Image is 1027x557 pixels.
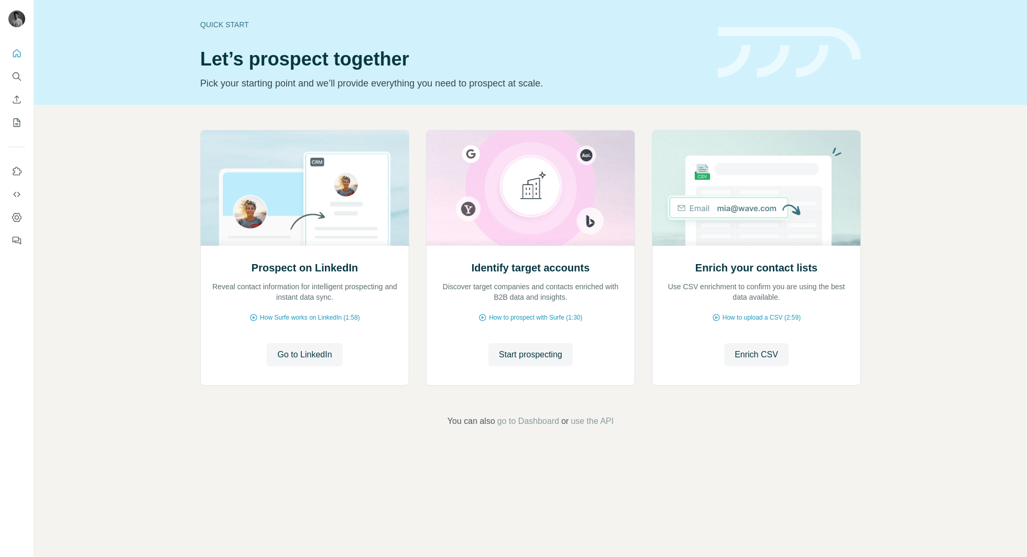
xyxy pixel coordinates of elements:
button: Dashboard [8,208,25,227]
button: Start prospecting [488,343,573,366]
h2: Prospect on LinkedIn [252,260,358,275]
button: Go to LinkedIn [267,343,342,366]
button: Enrich CSV [724,343,789,366]
button: Use Surfe on LinkedIn [8,162,25,181]
img: Enrich your contact lists [652,130,861,246]
span: How to upload a CSV (2:59) [723,313,801,322]
button: My lists [8,113,25,132]
img: Prospect on LinkedIn [200,130,409,246]
p: Discover target companies and contacts enriched with B2B data and insights. [437,281,624,302]
span: Enrich CSV [735,348,778,361]
div: Quick start [200,19,705,30]
h2: Enrich your contact lists [695,260,817,275]
p: Reveal contact information for intelligent prospecting and instant data sync. [211,281,398,302]
span: Start prospecting [499,348,562,361]
button: Search [8,67,25,86]
h2: Identify target accounts [472,260,590,275]
img: Identify target accounts [426,130,635,246]
button: Quick start [8,44,25,63]
span: Go to LinkedIn [277,348,332,361]
h1: Let’s prospect together [200,49,705,70]
span: How to prospect with Surfe (1:30) [489,313,582,322]
button: Feedback [8,231,25,250]
img: banner [718,27,861,78]
p: Use CSV enrichment to confirm you are using the best data available. [663,281,850,302]
p: Pick your starting point and we’ll provide everything you need to prospect at scale. [200,76,705,91]
button: Use Surfe API [8,185,25,204]
img: Avatar [8,10,25,27]
span: You can also [447,415,495,428]
button: use the API [571,415,614,428]
button: go to Dashboard [497,415,559,428]
span: How Surfe works on LinkedIn (1:58) [260,313,360,322]
span: or [561,415,569,428]
button: Enrich CSV [8,90,25,109]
